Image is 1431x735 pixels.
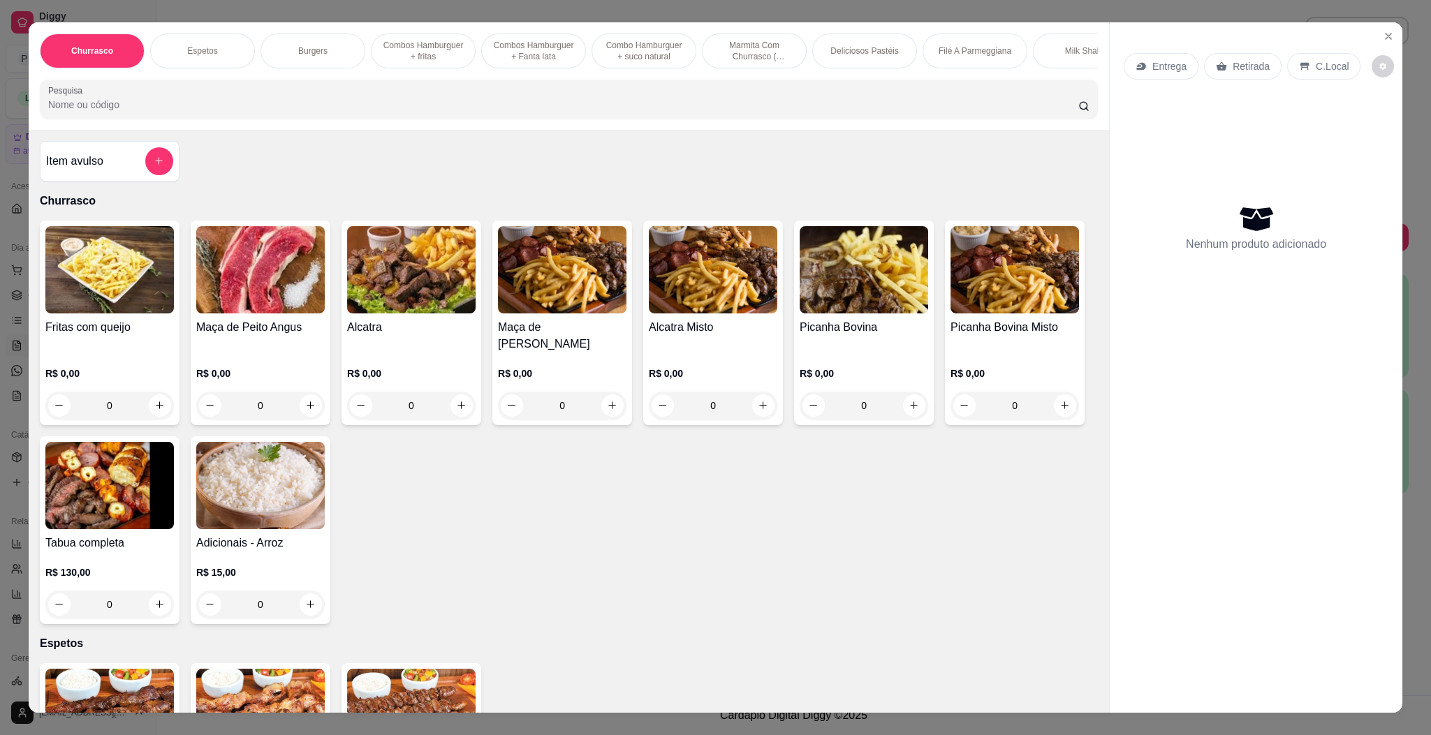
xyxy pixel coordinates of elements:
h4: Tabua completa [45,535,174,551]
button: Close [1377,25,1400,47]
p: Nenhum produto adicionado [1186,236,1326,253]
p: Retirada [1233,59,1270,73]
img: product-image [498,226,626,313]
p: Entrega [1152,59,1187,73]
p: Marmita Com Churrasco ( Novidade ) [714,40,795,62]
p: R$ 0,00 [347,366,476,380]
button: add-separate-item [145,147,173,175]
p: R$ 0,00 [800,366,928,380]
h4: Fritas com queijo [45,319,174,336]
h4: Maça de [PERSON_NAME] [498,319,626,352]
p: R$ 15,00 [196,565,325,579]
img: product-image [347,226,476,313]
p: R$ 0,00 [45,366,174,380]
p: Milk Shake [1065,45,1106,57]
img: product-image [196,442,325,529]
h4: Maça de Peito Angus [196,319,325,336]
p: Churrasco [71,45,113,57]
p: Filé A Parmeggiana [939,45,1011,57]
p: Combos Hamburguer + Fanta lata [493,40,574,62]
h4: Item avulso [46,153,103,170]
img: product-image [800,226,928,313]
img: product-image [649,226,777,313]
p: R$ 130,00 [45,565,174,579]
input: Pesquisa [48,98,1078,112]
h4: Alcatra Misto [649,319,777,336]
p: Combo Hamburguer + suco natural [603,40,684,62]
button: decrease-product-quantity [1372,55,1395,77]
img: product-image [951,226,1079,313]
p: R$ 0,00 [951,366,1079,380]
button: increase-product-quantity [300,593,322,616]
p: Deliciosos Pastéis [830,45,898,57]
p: C.Local [1316,59,1349,73]
h4: Picanha Bovina Misto [951,319,1079,336]
p: R$ 0,00 [196,366,325,380]
p: Burgers [298,45,328,57]
img: product-image [196,226,325,313]
p: Espetos [187,45,217,57]
p: R$ 0,00 [649,366,777,380]
h4: Adicionais - Arroz [196,535,325,551]
p: Combos Hamburguer + fritas [383,40,464,62]
img: product-image [45,442,174,529]
p: Churrasco [40,193,1098,209]
p: R$ 0,00 [498,366,626,380]
h4: Alcatra [347,319,476,336]
h4: Picanha Bovina [800,319,928,336]
label: Pesquisa [48,84,87,96]
img: product-image [45,226,174,313]
p: Espetos [40,635,1098,652]
button: decrease-product-quantity [199,593,221,616]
